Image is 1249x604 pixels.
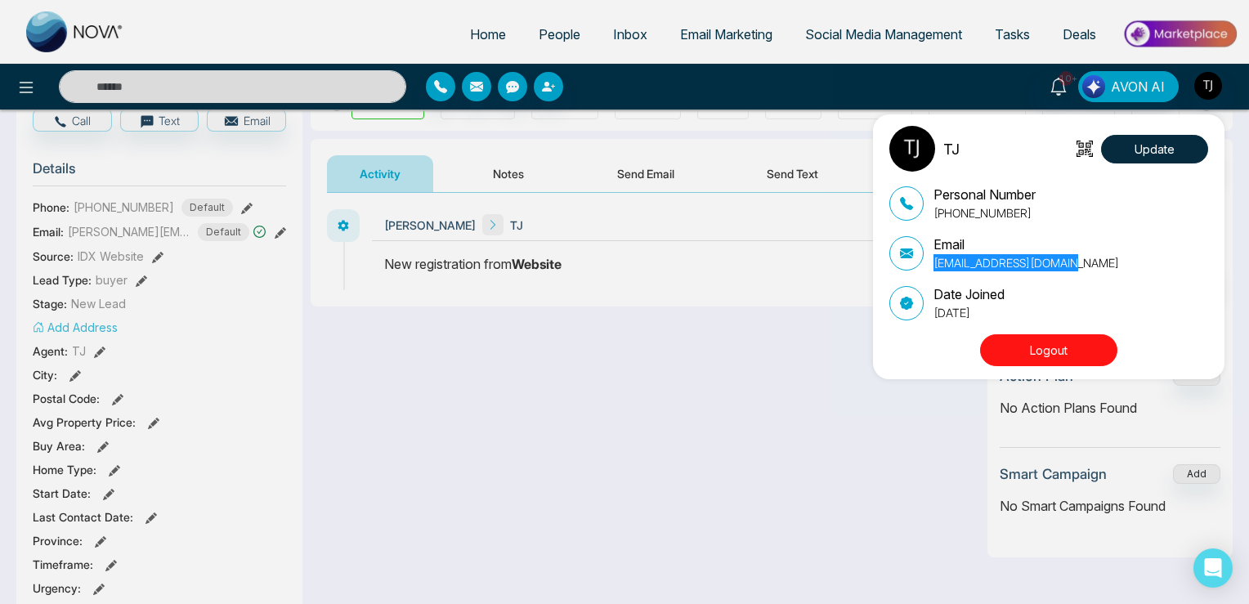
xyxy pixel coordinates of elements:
[933,284,1005,304] p: Date Joined
[980,334,1117,366] button: Logout
[933,254,1119,271] p: [EMAIL_ADDRESS][DOMAIN_NAME]
[943,138,960,160] p: TJ
[933,235,1119,254] p: Email
[933,185,1036,204] p: Personal Number
[933,204,1036,221] p: [PHONE_NUMBER]
[1101,135,1208,163] button: Update
[933,304,1005,321] p: [DATE]
[1193,548,1233,588] div: Open Intercom Messenger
